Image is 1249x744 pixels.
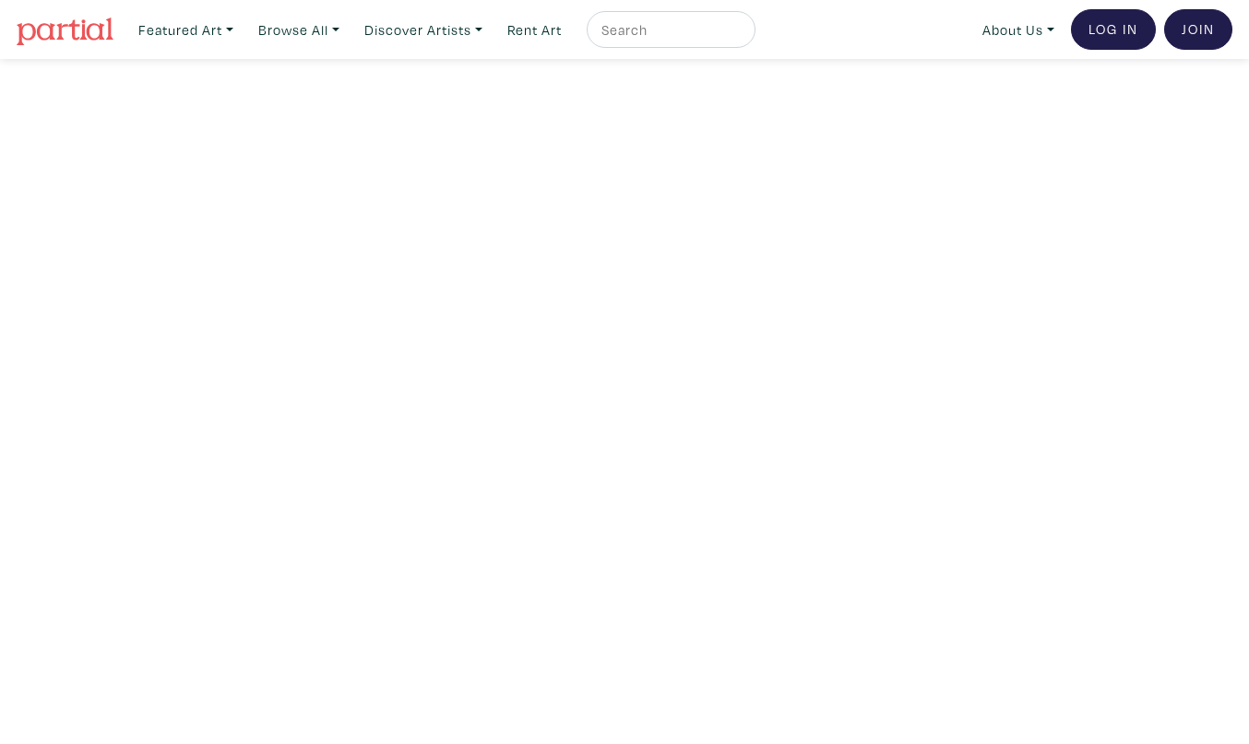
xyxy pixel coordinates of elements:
a: Log In [1071,9,1156,50]
a: Discover Artists [356,11,491,49]
a: Join [1164,9,1232,50]
a: Featured Art [130,11,242,49]
input: Search [600,18,738,41]
a: About Us [974,11,1063,49]
a: Browse All [250,11,348,49]
a: Rent Art [499,11,570,49]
